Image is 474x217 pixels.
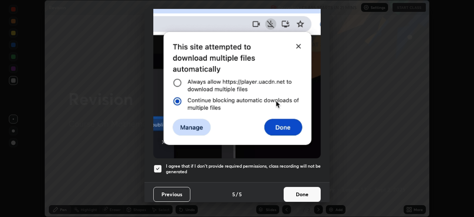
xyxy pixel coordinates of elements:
h4: 5 [232,190,235,198]
h5: I agree that if I don't provide required permissions, class recording will not be generated [166,163,321,175]
h4: 5 [239,190,242,198]
button: Done [284,187,321,202]
h4: / [236,190,238,198]
button: Previous [153,187,190,202]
